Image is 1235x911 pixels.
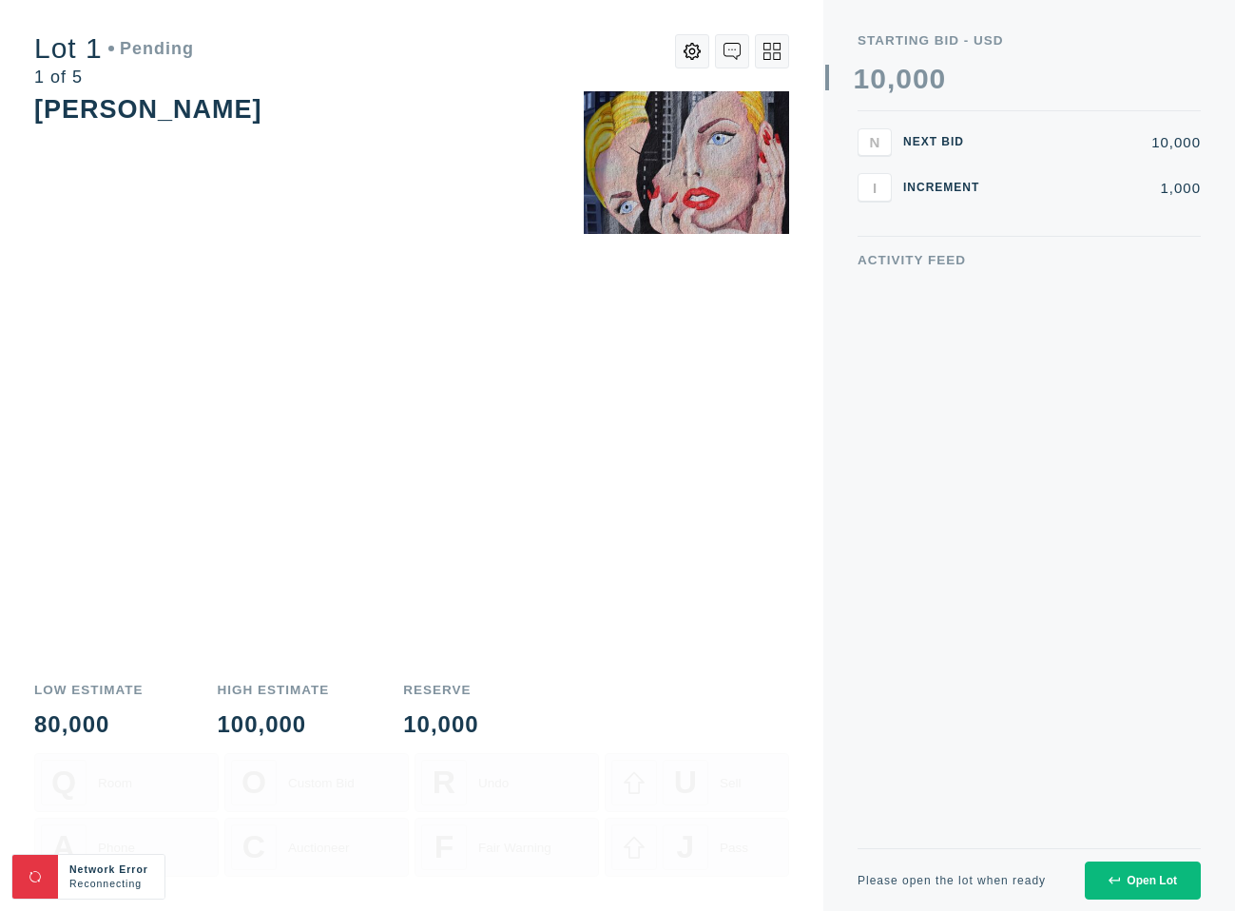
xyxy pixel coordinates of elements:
[870,65,887,93] div: 0
[858,128,892,157] button: N
[858,875,1046,886] div: Please open the lot when ready
[858,173,892,202] button: I
[34,68,194,86] div: 1 of 5
[903,136,989,147] div: Next Bid
[873,180,877,196] span: I
[858,254,1201,267] div: Activity Feed
[1000,181,1201,195] div: 1,000
[217,684,329,697] div: High Estimate
[69,863,153,877] div: Network Error
[34,95,262,124] div: [PERSON_NAME]
[913,65,930,93] div: 0
[403,684,478,697] div: Reserve
[870,134,880,150] span: N
[903,182,989,193] div: Increment
[403,713,478,736] div: 10,000
[1000,135,1201,149] div: 10,000
[896,65,913,93] div: 0
[34,684,144,697] div: Low Estimate
[108,40,194,57] div: Pending
[930,65,947,93] div: 0
[1109,874,1177,887] div: Open Lot
[217,713,329,736] div: 100,000
[858,34,1201,48] div: Starting Bid - USD
[887,65,896,350] div: ,
[34,34,194,63] div: Lot 1
[34,713,144,736] div: 80,000
[1085,862,1201,900] button: Open Lot
[69,877,153,891] div: Reconnecting
[854,65,871,93] div: 1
